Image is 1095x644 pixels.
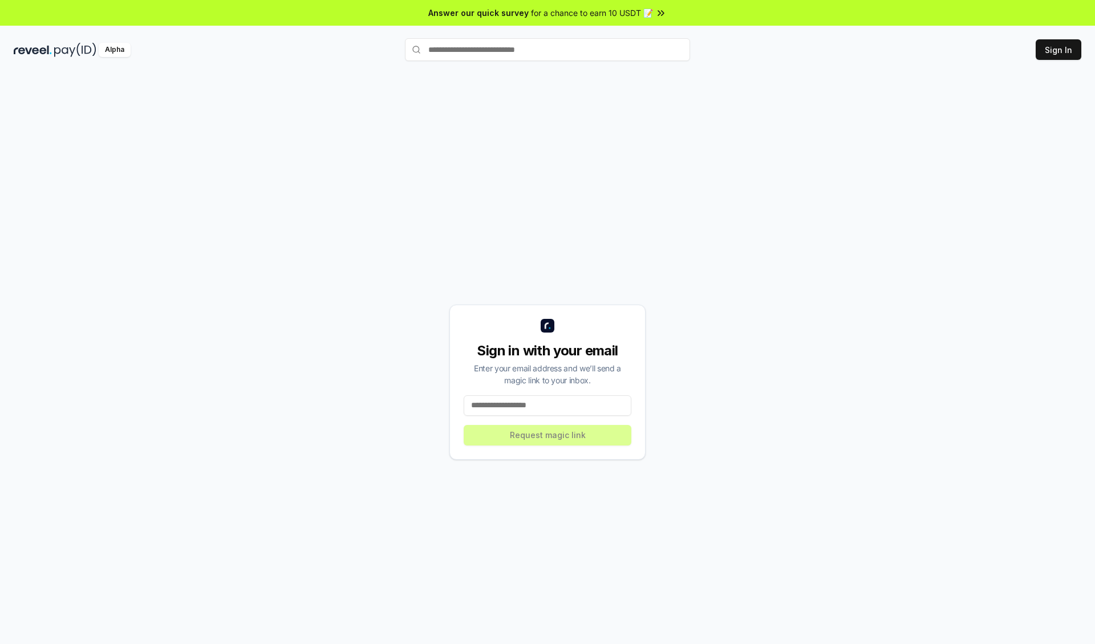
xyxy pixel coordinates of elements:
button: Sign In [1036,39,1081,60]
span: Answer our quick survey [428,7,529,19]
img: pay_id [54,43,96,57]
div: Sign in with your email [464,342,631,360]
div: Enter your email address and we’ll send a magic link to your inbox. [464,362,631,386]
img: logo_small [541,319,554,333]
img: reveel_dark [14,43,52,57]
div: Alpha [99,43,131,57]
span: for a chance to earn 10 USDT 📝 [531,7,653,19]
